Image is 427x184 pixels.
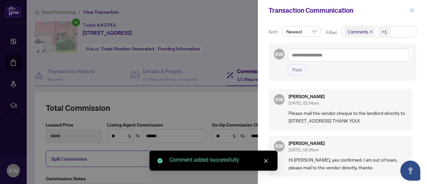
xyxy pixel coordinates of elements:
[275,96,284,104] span: KW
[275,50,284,58] span: KW
[289,109,407,125] span: Please mail the vendor cheque to the landlord directly to [STREET_ADDRESS] THANK YOU!
[269,5,408,15] div: Transaction Communication
[262,157,270,165] a: Close
[382,28,387,35] div: +1
[286,26,317,36] span: Newest
[410,8,414,13] span: close
[348,28,368,35] span: Comments
[289,101,319,106] span: [DATE], 02:54pm
[157,158,162,163] span: check-circle
[288,64,306,75] button: Post
[400,161,420,181] button: Open asap
[345,27,375,36] span: Comments
[326,29,339,36] p: Filter:
[370,30,373,33] span: close
[264,159,268,163] span: close
[289,94,325,99] h5: [PERSON_NAME]
[269,28,280,35] p: Sort:
[289,141,325,146] h5: [PERSON_NAME]
[289,147,319,152] span: [DATE], 03:35pm
[289,156,407,172] span: Hi [PERSON_NAME], yes confirmed. I am out of town, please mail to the vendor directly. thanks
[169,156,270,164] div: Comment added successfully
[275,142,284,150] span: KW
